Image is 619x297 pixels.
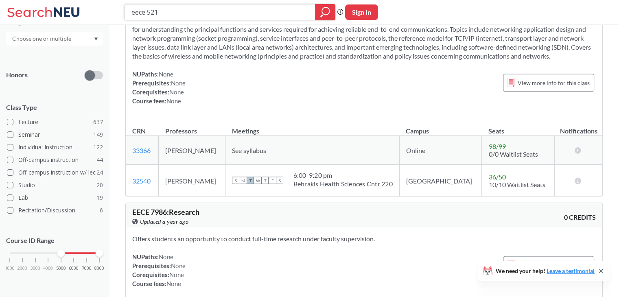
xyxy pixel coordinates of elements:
span: None [166,97,181,105]
span: View more info for this class [518,260,590,270]
span: 0/0 Waitlist Seats [488,150,538,158]
label: Recitation/Discussion [7,205,103,216]
span: None [159,70,173,78]
span: 19 [96,193,103,202]
th: Meetings [225,118,399,136]
span: 2000 [17,266,27,271]
span: S [276,177,283,184]
span: 8000 [94,266,104,271]
span: M [239,177,247,184]
div: magnifying glass [315,4,335,20]
span: 24 [96,168,103,177]
span: We need your help! [496,268,595,274]
th: Professors [159,118,225,136]
div: NUPaths: Prerequisites: Corequisites: Course fees: [132,252,186,288]
button: Sign In [345,4,378,20]
span: 10/10 Waitlist Seats [488,180,545,188]
span: 3000 [31,266,40,271]
span: 20 [96,181,103,190]
span: T [247,177,254,184]
div: 6:00 - 9:20 pm [293,171,392,179]
span: 1000 [5,266,15,271]
th: Campus [399,118,482,136]
span: None [171,262,186,269]
label: Seminar [7,129,103,140]
span: None [159,253,173,260]
label: Individual Instruction [7,142,103,153]
p: Honors [6,70,28,80]
span: 637 [93,118,103,127]
span: 5000 [56,266,66,271]
span: W [254,177,261,184]
label: Lab [7,192,103,203]
span: None [166,280,181,287]
a: 33366 [132,146,151,154]
div: Dropdown arrow [6,32,103,46]
td: Online [399,136,482,165]
a: Leave a testimonial [547,267,595,274]
label: Off-campus instruction [7,155,103,165]
span: See syllabus [232,146,266,154]
span: F [269,177,276,184]
span: None [169,88,184,96]
span: 6 [100,206,103,215]
span: View more info for this class [518,78,590,88]
span: 44 [96,155,103,164]
span: 98 / 99 [488,142,505,150]
a: 32540 [132,177,151,184]
span: Presents an overview of modern communication networks using the internet as a primary case study.... [132,16,594,60]
input: Choose one or multiple [8,34,77,44]
label: Off-campus instruction w/ lec [7,167,103,178]
span: T [261,177,269,184]
th: Notifications [555,118,602,136]
span: S [232,177,239,184]
span: None [169,271,184,278]
span: 36 / 50 [488,173,505,180]
span: 4000 [43,266,53,271]
svg: Dropdown arrow [94,37,98,41]
span: Updated a year ago [140,217,188,226]
span: 0 CREDITS [564,212,596,221]
input: Class, professor, course number, "phrase" [131,5,309,19]
span: Class Type [6,103,103,112]
td: [PERSON_NAME] [159,136,225,165]
div: Behrakis Health Sciences Cntr 220 [293,179,392,188]
div: CRN [132,127,146,135]
span: None [171,79,186,87]
span: 7000 [82,266,92,271]
span: 6000 [69,266,79,271]
td: [PERSON_NAME] [159,165,225,196]
th: Seats [482,118,555,136]
label: Studio [7,180,103,190]
label: Lecture [7,117,103,127]
span: EECE 7986 : Research [132,207,199,216]
div: NUPaths: Prerequisites: Corequisites: Course fees: [132,70,186,105]
span: 122 [93,143,103,152]
span: Offers students an opportunity to conduct full-time research under faculty supervision. [132,234,375,242]
span: 149 [93,130,103,139]
td: [GEOGRAPHIC_DATA] [399,165,482,196]
svg: magnifying glass [320,7,330,18]
p: Course ID Range [6,236,103,245]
